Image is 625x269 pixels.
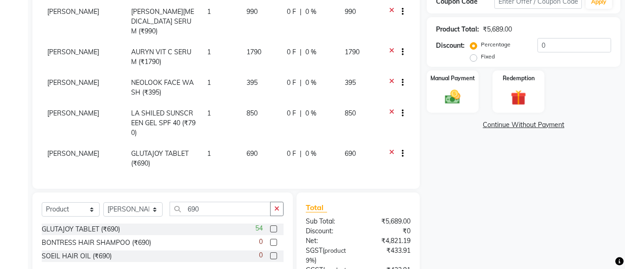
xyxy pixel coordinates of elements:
span: | [300,7,302,17]
div: Discount: [299,226,358,236]
span: 1 [207,109,211,117]
label: Redemption [503,74,535,83]
img: _gift.svg [506,88,531,107]
div: Sub Total: [299,217,358,226]
span: 395 [345,78,356,87]
span: 0 F [287,78,296,88]
span: | [300,78,302,88]
div: BONTRESS HAIR SHAMPOO (₹690) [42,238,151,248]
span: 1 [207,48,211,56]
a: Continue Without Payment [429,120,619,130]
span: Total [306,203,327,212]
span: GLUTAJOY TABLET (₹690) [131,149,189,167]
span: 990 [246,7,258,16]
span: 0 F [287,149,296,159]
span: 1 [207,7,211,16]
div: ( ) [299,246,358,265]
span: [PERSON_NAME] [47,7,99,16]
span: [PERSON_NAME][MEDICAL_DATA] SERUM (₹990) [131,7,194,35]
span: 690 [345,149,356,158]
label: Manual Payment [430,74,475,83]
span: 54 [255,224,263,233]
span: 1790 [246,48,261,56]
span: SGST [306,246,322,255]
span: 850 [246,109,258,117]
span: 690 [246,149,258,158]
span: 0 [259,250,263,260]
span: LA SHILED SUNSCREEN GEL SPF 40 (₹790) [131,109,196,137]
span: 0 [259,237,263,247]
div: ₹433.91 [358,246,417,265]
span: 1 [207,149,211,158]
div: SOEIL HAIR OIL (₹690) [42,251,112,261]
span: 0 % [305,78,316,88]
span: 0 % [305,149,316,159]
span: 0 % [305,109,316,118]
span: | [300,149,302,159]
span: 1 [207,78,211,87]
span: AURYN VIT C SERUM (₹1790) [131,48,191,66]
div: ₹5,689.00 [358,217,417,226]
div: Net: [299,236,358,246]
img: _cash.svg [440,88,465,106]
label: Fixed [481,52,495,61]
span: 0 % [305,47,316,57]
span: 0 F [287,109,296,118]
input: Search or Scan [170,202,271,216]
span: | [300,109,302,118]
span: [PERSON_NAME] [47,78,99,87]
span: | [300,47,302,57]
label: Percentage [481,40,511,49]
span: 1790 [345,48,360,56]
div: GLUTAJOY TABLET (₹690) [42,224,120,234]
div: Discount: [436,41,465,51]
span: [PERSON_NAME] [47,48,99,56]
span: 0 F [287,47,296,57]
span: NEOLOOK FACE WASH (₹395) [131,78,194,96]
div: ₹4,821.19 [358,236,417,246]
span: product [324,247,346,254]
div: ₹0 [358,226,417,236]
span: 395 [246,78,258,87]
span: [PERSON_NAME] [47,149,99,158]
span: 9% [306,256,315,264]
div: ₹5,689.00 [483,25,512,34]
span: 990 [345,7,356,16]
span: 0 % [305,7,316,17]
span: [PERSON_NAME] [47,109,99,117]
div: Product Total: [436,25,479,34]
span: 850 [345,109,356,117]
span: 0 F [287,7,296,17]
